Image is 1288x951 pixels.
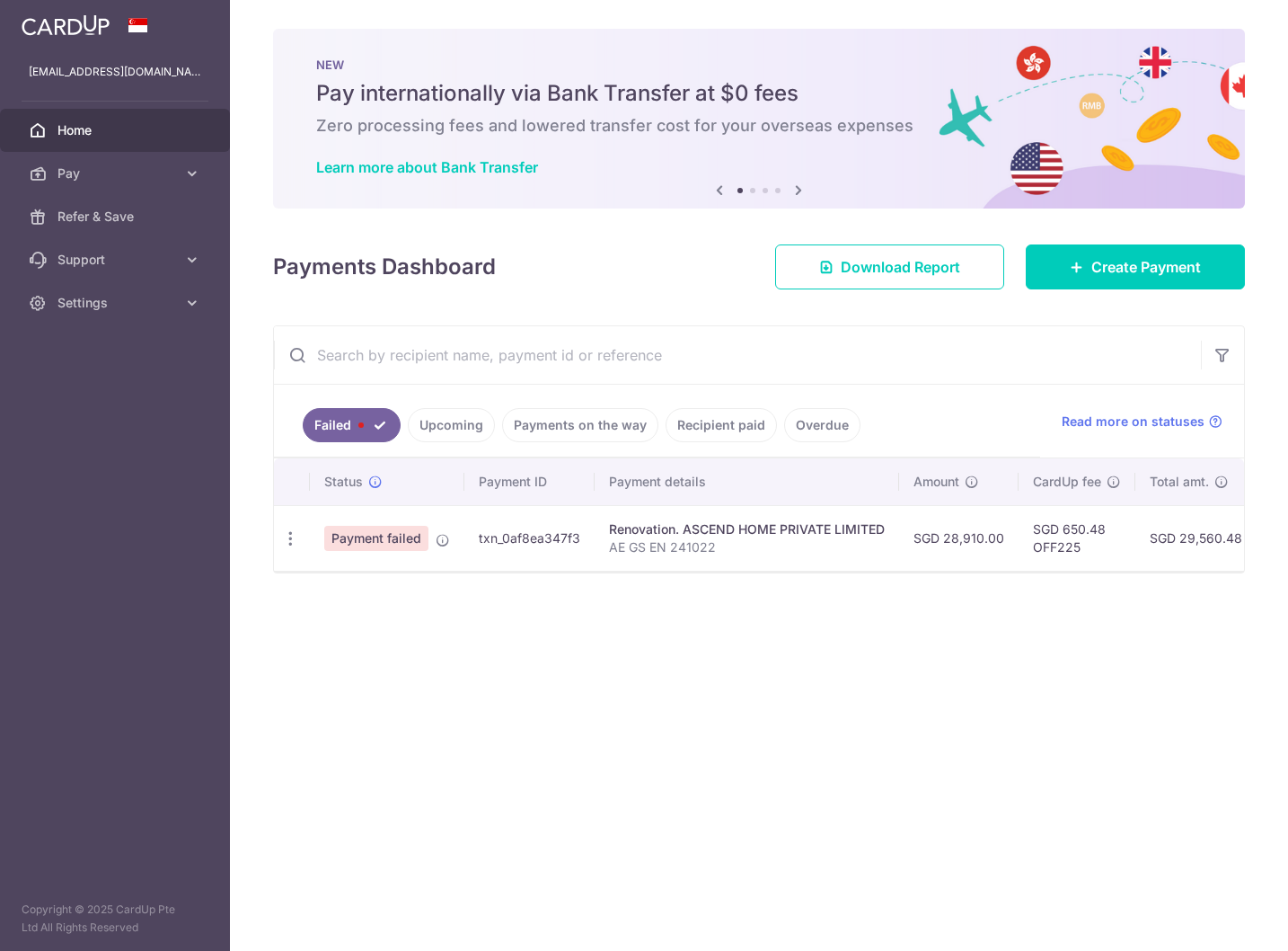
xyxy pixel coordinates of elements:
a: Overdue [784,408,860,442]
span: Payment failed [324,526,428,551]
span: Read more on statuses [1062,413,1204,431]
h4: Payments Dashboard [273,251,496,283]
span: Home [57,121,176,139]
h6: Zero processing fees and lowered transfer cost for your overseas expenses [316,115,1202,137]
span: CardUp fee [1033,473,1101,491]
span: Total amt. [1150,473,1209,491]
img: Bank transfer banner [273,29,1245,209]
div: Renovation. ASCEND HOME PRIVATE LIMITED [609,520,885,538]
span: Support [57,251,176,269]
span: Status [324,473,363,491]
span: Settings [57,294,176,312]
td: txn_0af8ea347f3 [464,505,595,571]
td: SGD 650.48 OFF225 [1019,505,1135,571]
span: Pay [57,164,176,182]
a: Payments on the way [502,408,658,442]
span: Refer & Save [57,208,176,226]
a: Download Report [775,244,1004,289]
p: AE GS EN 241022 [609,538,885,556]
th: Payment details [595,458,899,505]
span: Amount [913,473,959,491]
a: Learn more about Bank Transfer [316,158,538,176]
h5: Pay internationally via Bank Transfer at $0 fees [316,79,1202,108]
td: SGD 29,560.48 [1135,505,1257,571]
img: CardUp [22,14,110,36]
a: Failed [303,408,401,442]
a: Upcoming [408,408,495,442]
a: Recipient paid [666,408,777,442]
a: Create Payment [1026,244,1245,289]
a: Read more on statuses [1062,413,1222,431]
input: Search by recipient name, payment id or reference [274,326,1201,384]
span: Create Payment [1091,256,1201,278]
th: Payment ID [464,458,595,505]
td: SGD 28,910.00 [899,505,1019,571]
p: NEW [316,58,1202,72]
p: [EMAIL_ADDRESS][DOMAIN_NAME] [29,63,201,81]
span: Download Report [841,256,960,278]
